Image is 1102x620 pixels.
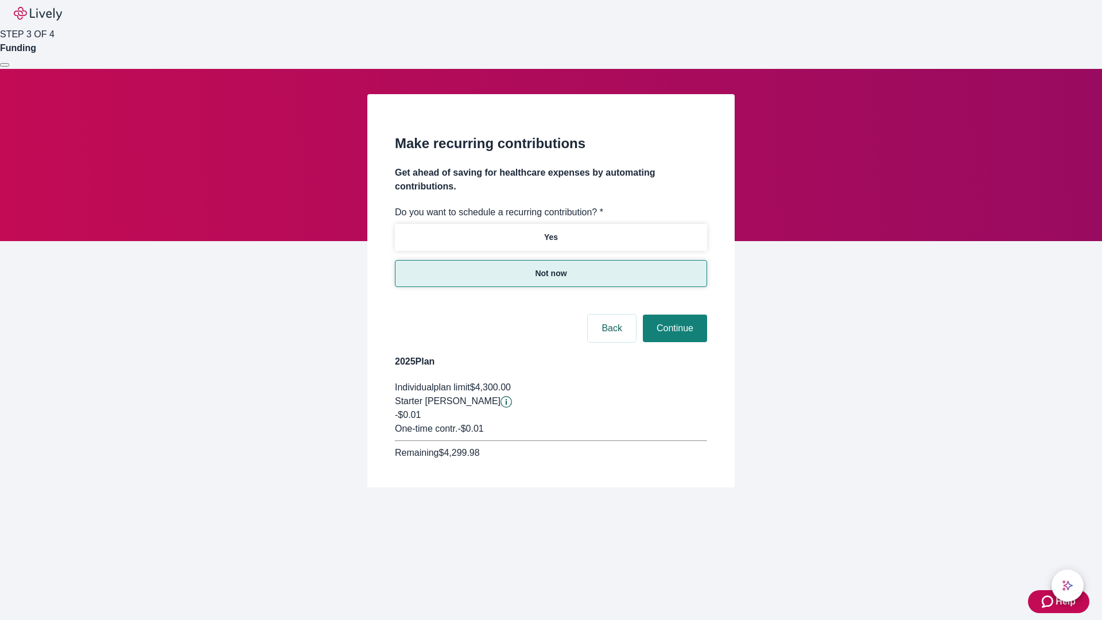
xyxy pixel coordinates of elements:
[500,396,512,408] svg: Starter penny details
[500,396,512,408] button: Lively will contribute $0.01 to establish your account
[1042,595,1056,609] svg: Zendesk support icon
[1062,580,1073,591] svg: Lively AI Assistant
[1056,595,1076,609] span: Help
[535,268,566,280] p: Not now
[1051,569,1084,602] button: chat
[395,206,603,219] label: Do you want to schedule a recurring contribution? *
[395,410,421,420] span: -$0.01
[588,315,636,342] button: Back
[643,315,707,342] button: Continue
[395,424,457,433] span: One-time contr.
[395,355,707,369] h4: 2025 Plan
[14,7,62,21] img: Lively
[439,448,479,458] span: $4,299.98
[1028,590,1089,613] button: Zendesk support iconHelp
[395,260,707,287] button: Not now
[470,382,511,392] span: $4,300.00
[395,133,707,154] h2: Make recurring contributions
[395,448,439,458] span: Remaining
[544,231,558,243] p: Yes
[457,424,483,433] span: - $0.01
[395,224,707,251] button: Yes
[395,396,500,406] span: Starter [PERSON_NAME]
[395,382,470,392] span: Individual plan limit
[395,166,707,193] h4: Get ahead of saving for healthcare expenses by automating contributions.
